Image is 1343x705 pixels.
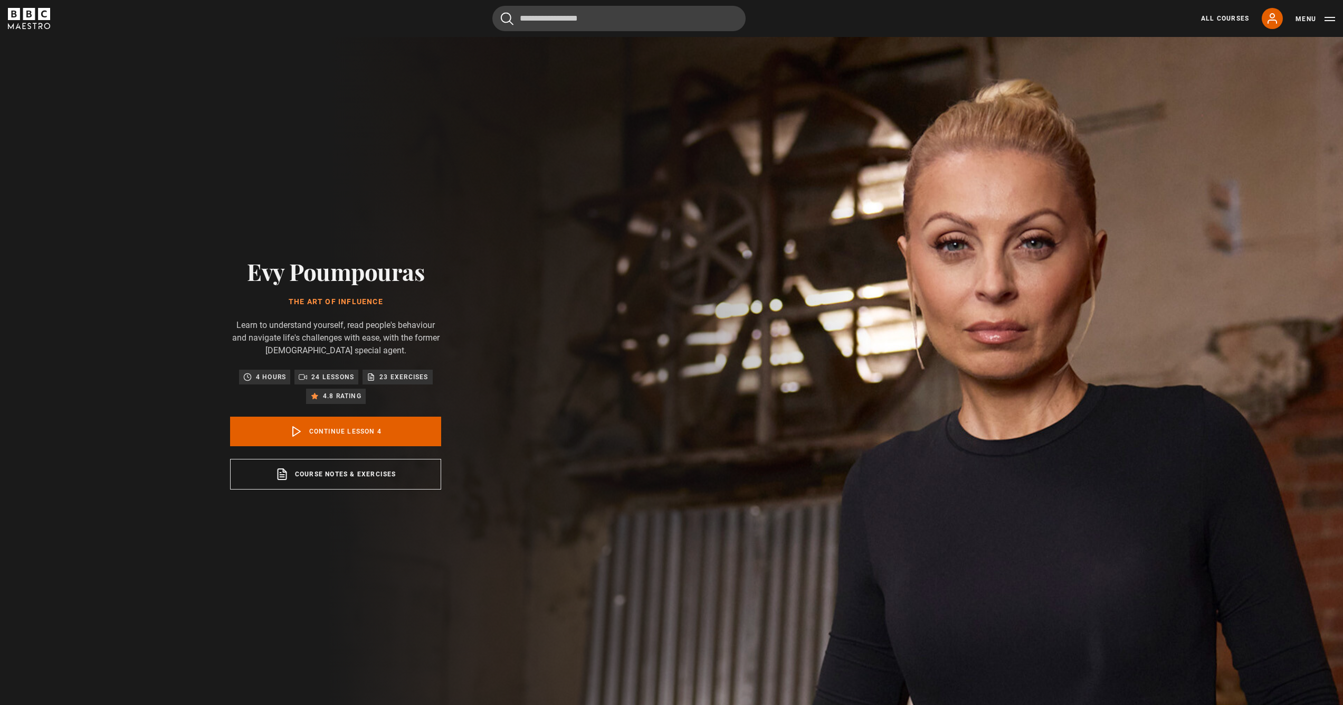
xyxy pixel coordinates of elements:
[8,8,50,29] svg: BBC Maestro
[1296,14,1335,24] button: Toggle navigation
[379,372,428,382] p: 23 exercises
[230,319,441,357] p: Learn to understand yourself, read people's behaviour and navigate life's challenges with ease, w...
[501,12,513,25] button: Submit the search query
[230,459,441,490] a: Course notes & exercises
[230,298,441,306] h1: The Art of Influence
[256,372,286,382] p: 4 hours
[230,417,441,446] a: Continue lesson 4
[230,258,441,285] h2: Evy Poumpouras
[1201,14,1249,23] a: All Courses
[323,391,361,401] p: 4.8 rating
[311,372,354,382] p: 24 lessons
[492,6,746,31] input: Search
